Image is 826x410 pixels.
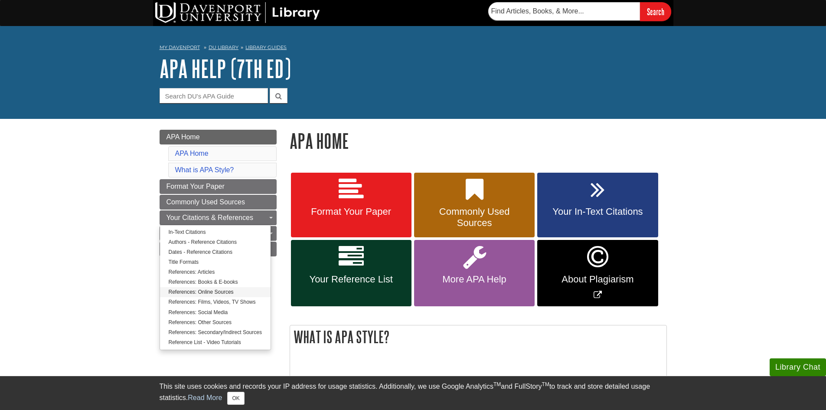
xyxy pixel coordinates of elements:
sup: TM [542,381,549,387]
span: Your In-Text Citations [544,206,651,217]
span: APA Home [167,133,200,141]
a: References: Other Sources [160,318,271,328]
a: My Davenport [160,44,200,51]
a: Read More [188,394,222,401]
span: More APA Help [421,274,528,285]
span: Your Reference List [297,274,405,285]
span: Your Citations & References [167,214,253,221]
input: Find Articles, Books, & More... [488,2,640,20]
input: Search [640,2,671,21]
a: Commonly Used Sources [160,195,277,210]
button: Close [227,392,244,405]
img: DU Library [155,2,320,23]
h2: What is APA Style? [290,325,666,348]
button: Library Chat [770,358,826,376]
a: APA Help (7th Ed) [160,55,291,82]
a: In-Text Citations [160,227,271,237]
a: Your In-Text Citations [537,173,658,238]
a: Link opens in new window [537,240,658,306]
input: Search DU's APA Guide [160,88,268,103]
sup: TM [493,381,501,387]
a: Your Reference List [291,240,411,306]
a: Dates - Reference Citations [160,247,271,257]
a: APA Home [175,150,209,157]
a: References: Books & E-books [160,277,271,287]
a: References: Films, Videos, TV Shows [160,297,271,307]
span: About Plagiarism [544,274,651,285]
a: References: Articles [160,267,271,277]
a: Your Citations & References [160,210,277,225]
a: APA Home [160,130,277,144]
a: What is APA Style? [175,166,234,174]
a: References: Secondary/Indirect Sources [160,328,271,338]
a: References: Social Media [160,308,271,318]
div: This site uses cookies and records your IP address for usage statistics. Additionally, we use Goo... [160,381,667,405]
a: DU Library [209,44,238,50]
a: Title Formats [160,257,271,267]
nav: breadcrumb [160,42,667,56]
form: Searches DU Library's articles, books, and more [488,2,671,21]
a: Authors - Reference Citations [160,237,271,247]
a: Format Your Paper [160,179,277,194]
a: Library Guides [245,44,287,50]
span: Commonly Used Sources [167,198,245,206]
h1: APA Home [290,130,667,152]
span: Commonly Used Sources [421,206,528,229]
a: More APA Help [414,240,535,306]
span: Format Your Paper [297,206,405,217]
a: Reference List - Video Tutorials [160,338,271,348]
a: References: Online Sources [160,287,271,297]
a: Format Your Paper [291,173,411,238]
span: Format Your Paper [167,183,225,190]
a: Commonly Used Sources [414,173,535,238]
div: Guide Page Menu [160,130,277,314]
